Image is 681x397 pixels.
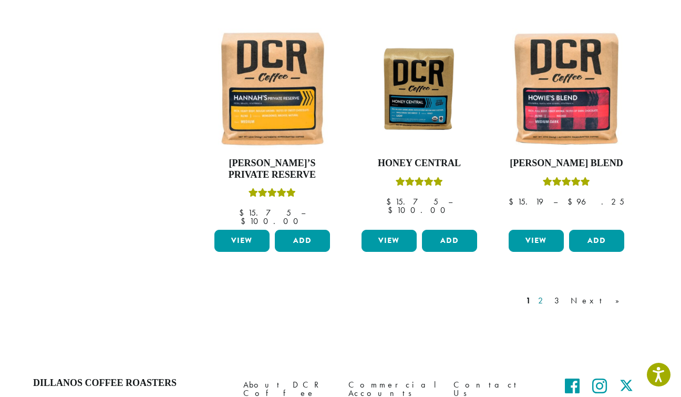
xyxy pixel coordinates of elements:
a: View [509,230,564,252]
span: $ [509,196,518,207]
button: Add [275,230,330,252]
span: $ [241,216,250,227]
a: [PERSON_NAME] BlendRated 4.67 out of 5 [506,28,627,226]
span: $ [386,196,395,207]
span: – [448,196,452,207]
bdi: 100.00 [241,216,303,227]
span: – [553,196,558,207]
a: 1 [524,294,533,307]
h4: [PERSON_NAME] Blend [506,158,627,169]
a: [PERSON_NAME]’s Private ReserveRated 5.00 out of 5 [212,28,333,226]
h4: [PERSON_NAME]’s Private Reserve [212,158,333,180]
bdi: 15.75 [386,196,438,207]
h4: Honey Central [359,158,480,169]
a: 3 [552,294,565,307]
span: $ [239,207,248,218]
div: Rated 4.67 out of 5 [543,176,590,191]
a: View [214,230,270,252]
bdi: 15.19 [509,196,543,207]
span: – [301,207,305,218]
button: Add [422,230,477,252]
button: Add [569,230,624,252]
a: Honey CentralRated 5.00 out of 5 [359,28,480,226]
h4: Dillanos Coffee Roasters [33,378,228,389]
span: $ [567,196,576,207]
img: Hannahs-Private-Reserve-12oz-300x300.jpg [212,28,333,149]
img: Howies-Blend-12oz-300x300.jpg [506,28,627,149]
img: Honey-Central-stock-image-fix-1200-x-900.png [359,44,480,134]
span: $ [388,205,397,216]
bdi: 15.75 [239,207,291,218]
bdi: 100.00 [388,205,450,216]
div: Rated 5.00 out of 5 [249,187,296,202]
bdi: 96.25 [567,196,624,207]
a: View [362,230,417,252]
a: Next » [569,294,629,307]
div: Rated 5.00 out of 5 [396,176,443,191]
a: 2 [536,294,549,307]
